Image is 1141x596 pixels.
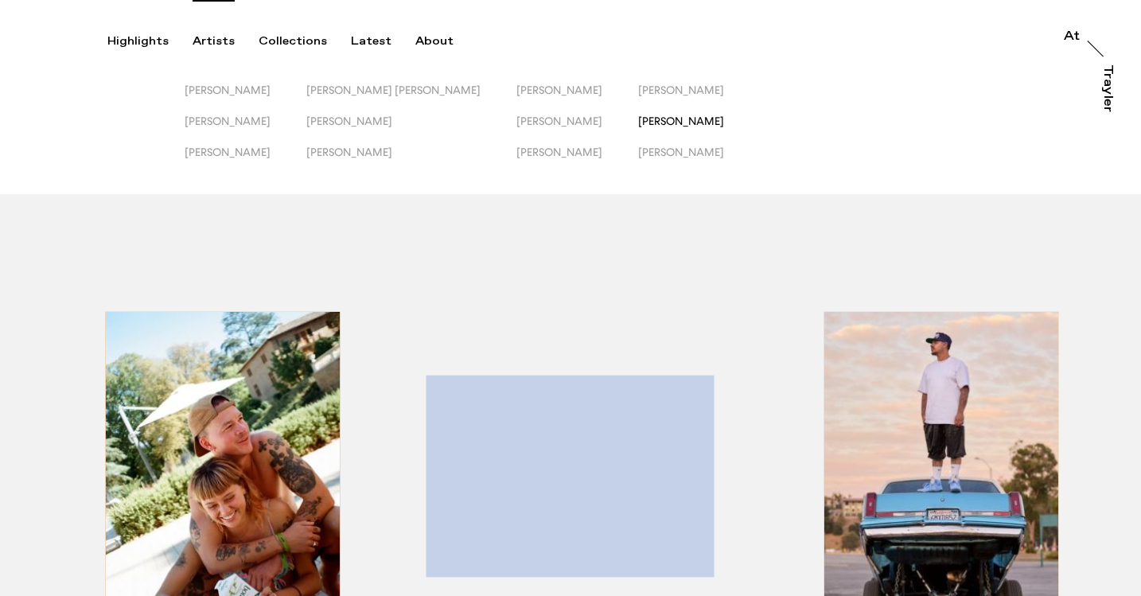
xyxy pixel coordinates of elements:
span: [PERSON_NAME] [306,115,392,127]
div: Latest [351,34,391,49]
span: [PERSON_NAME] [185,84,271,96]
button: [PERSON_NAME] [306,115,516,146]
a: Trayler [1098,64,1114,130]
button: [PERSON_NAME] [516,115,638,146]
button: [PERSON_NAME] [516,146,638,177]
button: [PERSON_NAME] [638,146,760,177]
div: Collections [259,34,327,49]
span: [PERSON_NAME] [516,146,602,158]
button: [PERSON_NAME] [PERSON_NAME] [306,84,516,115]
span: [PERSON_NAME] [638,146,724,158]
button: [PERSON_NAME] [185,146,306,177]
span: [PERSON_NAME] [638,115,724,127]
button: [PERSON_NAME] [185,84,306,115]
button: Collections [259,34,351,49]
a: At [1064,30,1080,46]
span: [PERSON_NAME] [185,115,271,127]
button: Latest [351,34,415,49]
button: [PERSON_NAME] [306,146,516,177]
span: [PERSON_NAME] [306,146,392,158]
span: [PERSON_NAME] [185,146,271,158]
button: [PERSON_NAME] [185,115,306,146]
span: [PERSON_NAME] [516,84,602,96]
div: Artists [193,34,235,49]
button: Artists [193,34,259,49]
span: [PERSON_NAME] [638,84,724,96]
span: [PERSON_NAME] [516,115,602,127]
button: Highlights [107,34,193,49]
div: About [415,34,454,49]
button: About [415,34,477,49]
div: Trayler [1101,64,1114,112]
button: [PERSON_NAME] [638,115,760,146]
div: Highlights [107,34,169,49]
button: [PERSON_NAME] [638,84,760,115]
span: [PERSON_NAME] [PERSON_NAME] [306,84,481,96]
button: [PERSON_NAME] [516,84,638,115]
